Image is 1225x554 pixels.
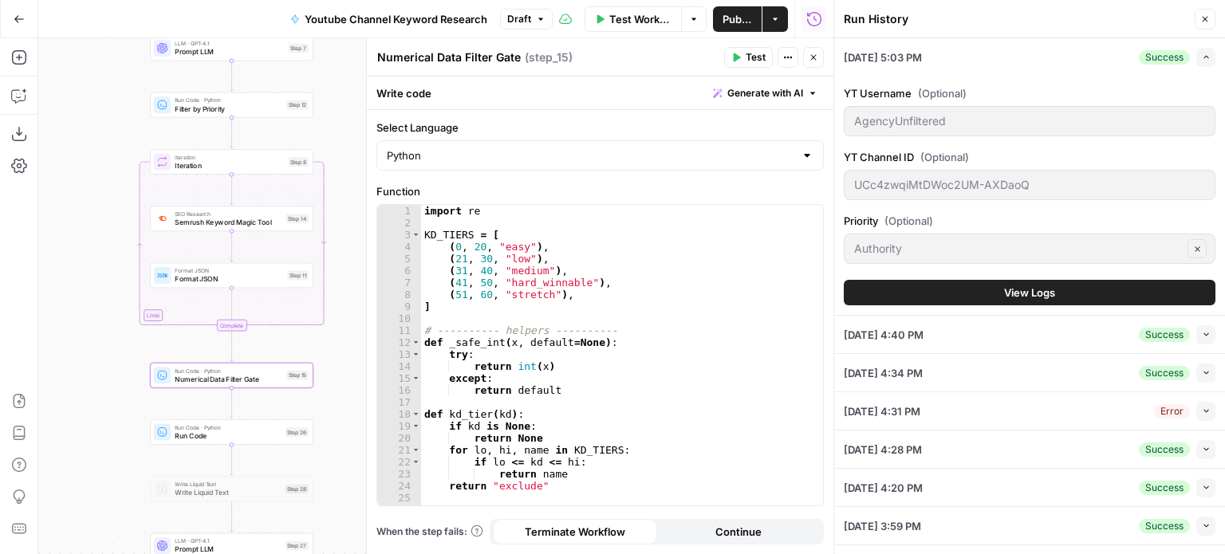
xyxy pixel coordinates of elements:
[230,231,234,262] g: Edge from step_14 to step_11
[377,277,421,289] div: 7
[175,536,281,545] span: LLM · GPT-4.1
[713,6,762,32] button: Publish
[377,456,421,468] div: 22
[289,44,309,53] div: Step 7
[507,12,531,26] span: Draft
[175,39,284,48] span: LLM · GPT-4.1
[377,301,421,312] div: 9
[609,11,672,27] span: Test Workflow
[844,480,923,496] span: [DATE] 4:20 PM
[377,468,421,480] div: 23
[844,518,921,534] span: [DATE] 3:59 PM
[727,86,803,100] span: Generate with AI
[286,427,309,437] div: Step 26
[377,384,421,396] div: 16
[412,372,420,384] span: Toggle code folding, rows 15 through 16
[230,445,234,476] g: Edge from step_26 to step_28
[286,214,308,223] div: Step 14
[175,217,282,227] span: Semrush Keyword Magic Tool
[230,387,234,418] g: Edge from step_15 to step_26
[175,430,281,441] span: Run Code
[150,419,313,445] div: Run Code · PythonRun CodeStep 26
[150,206,313,231] div: SEO ResearchSemrush Keyword Magic ToolStep 14
[1139,50,1190,65] div: Success
[175,423,281,432] span: Run Code · Python
[150,92,313,118] div: Run Code · PythonFilter by PriorityStep 12
[844,442,922,458] span: [DATE] 4:28 PM
[1139,519,1190,533] div: Success
[175,104,282,114] span: Filter by Priority
[377,492,421,504] div: 25
[715,524,762,540] span: Continue
[377,229,421,241] div: 3
[157,214,167,224] img: 8a3tdog8tf0qdwwcclgyu02y995m
[377,408,421,420] div: 18
[525,524,625,540] span: Terminate Workflow
[412,420,420,432] span: Toggle code folding, rows 19 through 20
[175,96,282,104] span: Run Code · Python
[286,371,309,380] div: Step 15
[746,50,766,65] span: Test
[412,348,420,360] span: Toggle code folding, rows 13 through 14
[585,6,681,32] button: Test Workflow
[377,253,421,265] div: 5
[230,175,234,206] g: Edge from step_8 to step_14
[287,271,308,281] div: Step 11
[377,217,421,229] div: 2
[376,120,824,136] label: Select Language
[377,360,421,372] div: 14
[376,525,483,539] a: When the step fails:
[377,480,421,492] div: 24
[289,157,309,167] div: Step 8
[377,205,421,217] div: 1
[412,408,420,420] span: Toggle code folding, rows 18 through 24
[525,49,573,65] span: ( step_15 )
[920,149,969,165] span: (Optional)
[377,289,421,301] div: 8
[412,336,420,348] span: Toggle code folding, rows 12 through 16
[377,504,421,516] div: 26
[175,153,284,162] span: Iteration
[230,61,234,92] g: Edge from step_7 to step_12
[150,263,313,289] div: Format JSONFormat JSONStep 11
[175,273,283,284] span: Format JSON
[150,149,313,175] div: LoopIterationIterationStep 8
[150,363,313,388] div: Run Code · PythonNumerical Data Filter GateStep 15
[844,403,920,419] span: [DATE] 4:31 PM
[844,280,1215,305] button: View Logs
[377,348,421,360] div: 13
[175,374,282,384] span: Numerical Data Filter Gate
[1139,481,1190,495] div: Success
[286,484,309,493] div: Step 28
[412,229,420,241] span: Toggle code folding, rows 3 through 9
[918,85,967,101] span: (Optional)
[377,444,421,456] div: 21
[844,85,1215,101] label: YT Username
[367,77,833,109] div: Write code
[376,183,824,199] label: Function
[150,476,313,501] div: Write Liquid TextWrite Liquid TextStep 28
[175,367,282,375] span: Run Code · Python
[230,331,234,362] g: Edge from step_8-iteration-end to step_15
[377,396,421,408] div: 17
[844,213,1215,229] label: Priority
[377,241,421,253] div: 4
[1139,366,1190,380] div: Success
[884,213,933,229] span: (Optional)
[150,36,313,61] div: LLM · GPT-4.1Prompt LLMStep 7
[175,160,284,171] span: Iteration
[412,456,420,468] span: Toggle code folding, rows 22 through 23
[707,83,824,104] button: Generate with AI
[175,487,281,497] span: Write Liquid Text
[281,6,497,32] button: Youtube Channel Keyword Research
[724,47,773,68] button: Test
[230,117,234,148] g: Edge from step_12 to step_8
[723,11,752,27] span: Publish
[377,372,421,384] div: 15
[175,480,281,489] span: Write Liquid Text
[412,444,420,456] span: Toggle code folding, rows 21 through 23
[844,365,923,381] span: [DATE] 4:34 PM
[1004,285,1055,301] span: View Logs
[500,9,553,29] button: Draft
